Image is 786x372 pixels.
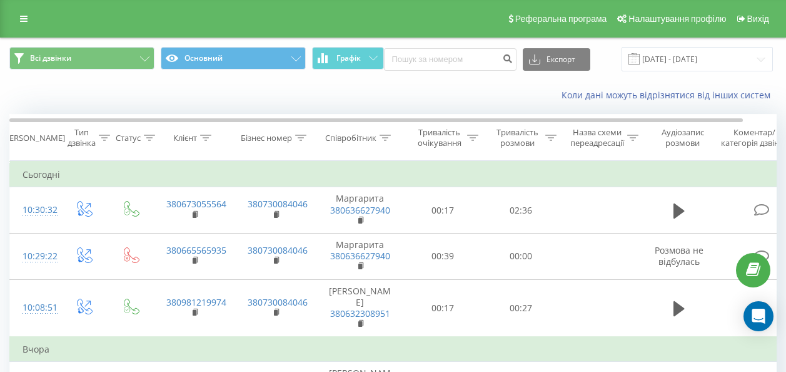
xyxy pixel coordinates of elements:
[166,198,226,210] a: 380673055564
[161,47,306,70] button: Основний
[570,127,624,148] div: Назва схеми переадресації
[747,14,769,24] span: Вихід
[336,54,361,63] span: Графік
[652,127,713,148] div: Аудіозапис розмови
[241,133,292,143] div: Бізнес номер
[173,133,197,143] div: Клієнт
[562,89,777,101] a: Коли дані можуть відрізнятися вiд інших систем
[482,279,560,337] td: 00:27
[493,127,542,148] div: Тривалість розмови
[515,14,607,24] span: Реферальна програма
[384,48,516,71] input: Пошук за номером
[655,244,703,267] span: Розмова не відбулась
[330,250,390,262] a: 380636627940
[23,198,48,222] div: 10:30:32
[325,133,376,143] div: Співробітник
[482,233,560,279] td: 00:00
[248,198,308,210] a: 380730084046
[316,187,404,234] td: Маргарита
[523,48,590,71] button: Експорт
[248,244,308,256] a: 380730084046
[116,133,141,143] div: Статус
[30,53,71,63] span: Всі дзвінки
[743,301,773,331] div: Open Intercom Messenger
[248,296,308,308] a: 380730084046
[404,279,482,337] td: 00:17
[9,47,154,70] button: Всі дзвінки
[166,244,226,256] a: 380665565935
[316,233,404,279] td: Маргарита
[316,279,404,337] td: [PERSON_NAME]
[628,14,726,24] span: Налаштування профілю
[2,133,65,143] div: [PERSON_NAME]
[482,187,560,234] td: 02:36
[415,127,464,148] div: Тривалість очікування
[312,47,384,70] button: Графік
[404,233,482,279] td: 00:39
[68,127,96,148] div: Тип дзвінка
[330,307,390,319] a: 380632308951
[23,296,48,320] div: 10:08:51
[404,187,482,234] td: 00:17
[330,204,390,216] a: 380636627940
[23,244,48,269] div: 10:29:22
[166,296,226,308] a: 380981219974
